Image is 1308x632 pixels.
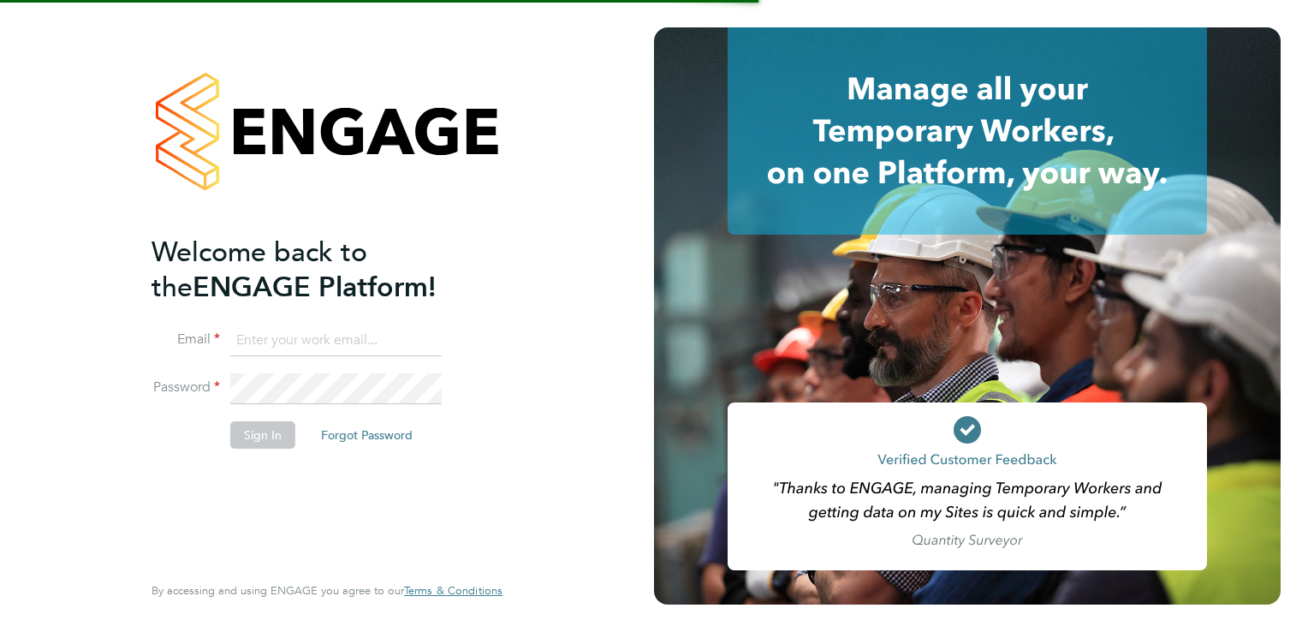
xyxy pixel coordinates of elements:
[152,331,220,349] label: Email
[307,421,426,449] button: Forgot Password
[404,584,502,598] a: Terms & Conditions
[230,421,295,449] button: Sign In
[152,235,485,305] h2: ENGAGE Platform!
[404,583,502,598] span: Terms & Conditions
[230,325,442,356] input: Enter your work email...
[152,583,502,598] span: By accessing and using ENGAGE you agree to our
[152,379,220,396] label: Password
[152,236,367,304] span: Welcome back to the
